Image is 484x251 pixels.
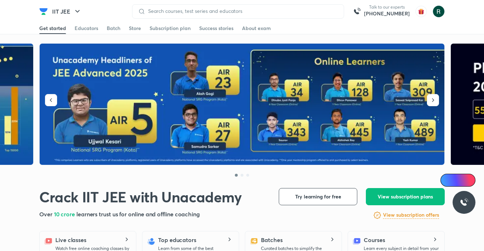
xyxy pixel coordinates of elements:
h5: Top educators [158,236,196,244]
h5: Batches [261,236,282,244]
h6: View subscription offers [383,211,439,219]
h5: Courses [364,236,385,244]
a: Educators [75,23,98,34]
img: Ronak soni [433,5,445,18]
a: Get started [39,23,66,34]
div: Store [129,25,141,32]
img: Icon [445,177,450,183]
div: Batch [107,25,120,32]
p: Talk to our experts [364,4,410,10]
div: About exam [242,25,271,32]
h5: Live classes [55,236,86,244]
span: learners trust us for online and offline coaching [76,210,200,218]
input: Search courses, test series and educators [145,8,338,14]
img: avatar [415,6,427,17]
a: Subscription plan [150,23,191,34]
span: Over [39,210,54,218]
span: 10 crore [54,210,76,218]
span: Try learning for free [295,193,341,200]
a: View subscription offers [383,211,439,220]
div: Educators [75,25,98,32]
div: Get started [39,25,66,32]
a: Batch [107,23,120,34]
a: About exam [242,23,271,34]
div: Subscription plan [150,25,191,32]
h1: Crack IIT JEE with Unacademy [39,188,242,206]
button: View subscription plans [366,188,445,205]
a: Success stories [199,23,233,34]
a: Store [129,23,141,34]
button: IIT JEE [48,4,86,19]
img: Company Logo [39,7,48,16]
div: Success stories [199,25,233,32]
span: Ai Doubts [452,177,471,183]
a: Ai Doubts [440,174,475,187]
img: call-us [350,4,364,19]
span: View subscription plans [378,193,433,200]
img: ttu [460,198,468,207]
a: [PHONE_NUMBER] [364,10,410,17]
button: Try learning for free [279,188,357,205]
